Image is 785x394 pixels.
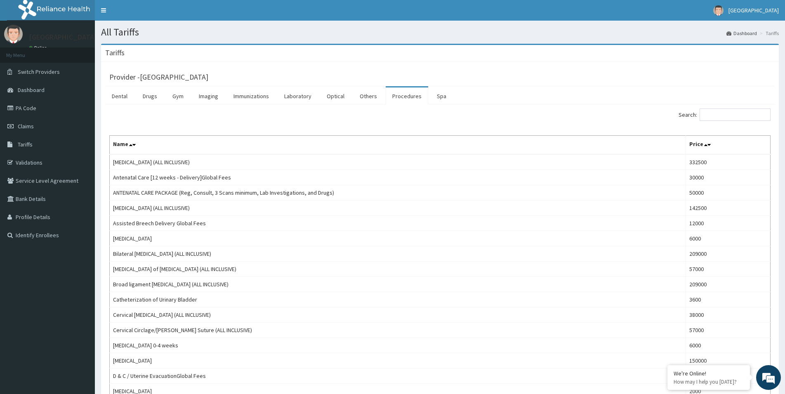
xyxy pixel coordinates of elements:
[4,25,23,43] img: User Image
[686,277,771,292] td: 209000
[686,353,771,368] td: 150000
[110,136,686,155] th: Name
[686,292,771,307] td: 3600
[18,68,60,75] span: Switch Providers
[18,123,34,130] span: Claims
[110,353,686,368] td: [MEDICAL_DATA]
[110,185,686,201] td: ANTENATAL CARE PACKAGE (Reg, Consult, 3 Scans minimum, Lab Investigations, and Drugs)
[109,73,208,81] h3: Provider - [GEOGRAPHIC_DATA]
[110,216,686,231] td: Assisted Breech Delivery Global Fees
[227,87,276,105] a: Immunizations
[686,170,771,185] td: 30000
[101,27,779,38] h1: All Tariffs
[110,368,686,384] td: D & C / Uterine EvacuationGlobal Fees
[686,262,771,277] td: 57000
[674,370,744,377] div: We're Online!
[674,378,744,385] p: How may I help you today?
[686,201,771,216] td: 142500
[278,87,318,105] a: Laboratory
[353,87,384,105] a: Others
[758,30,779,37] li: Tariffs
[105,49,125,57] h3: Tariffs
[728,7,779,14] span: [GEOGRAPHIC_DATA]
[29,33,97,41] p: [GEOGRAPHIC_DATA]
[686,216,771,231] td: 12000
[320,87,351,105] a: Optical
[110,170,686,185] td: Antenatal Care [12 weeks - Delivery]Global Fees
[136,87,164,105] a: Drugs
[166,87,190,105] a: Gym
[700,109,771,121] input: Search:
[110,154,686,170] td: [MEDICAL_DATA] (ALL INCLUSIVE)
[686,154,771,170] td: 332500
[686,136,771,155] th: Price
[430,87,453,105] a: Spa
[192,87,225,105] a: Imaging
[686,307,771,323] td: 38000
[686,323,771,338] td: 57000
[679,109,771,121] label: Search:
[686,185,771,201] td: 50000
[110,262,686,277] td: [MEDICAL_DATA] of [MEDICAL_DATA] (ALL INCLUSIVE)
[110,307,686,323] td: Cervical [MEDICAL_DATA] (ALL INCLUSIVE)
[713,5,724,16] img: User Image
[110,201,686,216] td: [MEDICAL_DATA] (ALL INCLUSIVE)
[686,338,771,353] td: 6000
[105,87,134,105] a: Dental
[686,246,771,262] td: 209000
[110,231,686,246] td: [MEDICAL_DATA]
[110,277,686,292] td: Broad ligament [MEDICAL_DATA] (ALL INCLUSIVE)
[110,323,686,338] td: Cervical Circlage/[PERSON_NAME] Suture (ALL INCLUSIVE)
[110,292,686,307] td: Catheterization of Urinary Bladder
[18,86,45,94] span: Dashboard
[386,87,428,105] a: Procedures
[18,141,33,148] span: Tariffs
[110,338,686,353] td: [MEDICAL_DATA] 0-4 weeks
[110,246,686,262] td: Bilateral [MEDICAL_DATA] (ALL INCLUSIVE)
[686,231,771,246] td: 6000
[29,45,49,51] a: Online
[726,30,757,37] a: Dashboard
